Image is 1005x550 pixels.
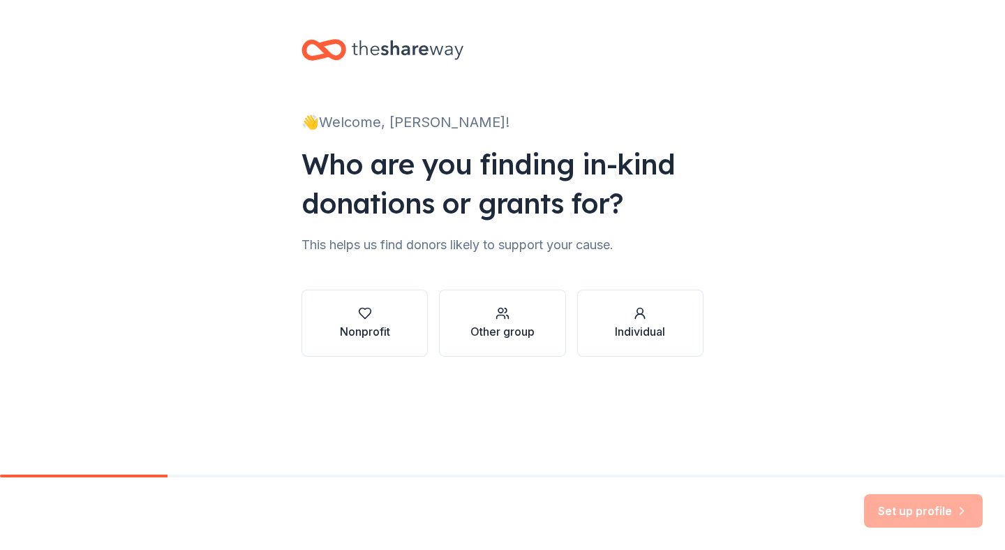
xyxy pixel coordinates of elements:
button: Nonprofit [301,290,428,357]
div: Individual [615,323,665,340]
div: Who are you finding in-kind donations or grants for? [301,144,703,223]
div: Other group [470,323,535,340]
div: 👋 Welcome, [PERSON_NAME]! [301,111,703,133]
button: Individual [577,290,703,357]
div: This helps us find donors likely to support your cause. [301,234,703,256]
button: Other group [439,290,565,357]
div: Nonprofit [340,323,390,340]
